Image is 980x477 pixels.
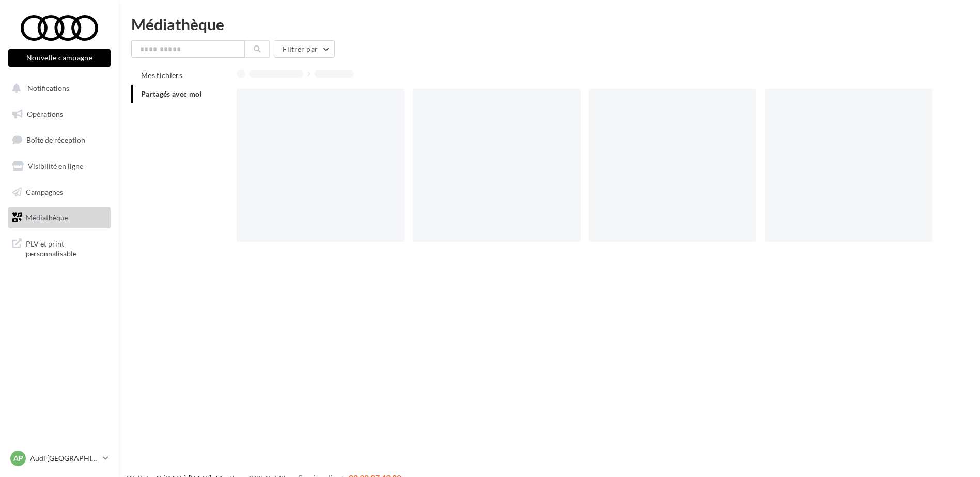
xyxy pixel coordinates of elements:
span: PLV et print personnalisable [26,237,106,259]
span: Opérations [27,110,63,118]
a: Boîte de réception [6,129,113,151]
span: AP [13,453,23,464]
span: Partagés avec moi [141,89,202,98]
span: Campagnes [26,187,63,196]
a: AP Audi [GEOGRAPHIC_DATA] 16 [8,449,111,468]
div: Médiathèque [131,17,968,32]
span: Médiathèque [26,213,68,222]
a: Campagnes [6,181,113,203]
span: Notifications [27,84,69,93]
button: Notifications [6,78,108,99]
p: Audi [GEOGRAPHIC_DATA] 16 [30,453,99,464]
span: Mes fichiers [141,71,182,80]
span: Visibilité en ligne [28,162,83,171]
button: Nouvelle campagne [8,49,111,67]
a: Visibilité en ligne [6,156,113,177]
a: PLV et print personnalisable [6,233,113,263]
a: Médiathèque [6,207,113,228]
a: Opérations [6,103,113,125]
button: Filtrer par [274,40,335,58]
span: Boîte de réception [26,135,85,144]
